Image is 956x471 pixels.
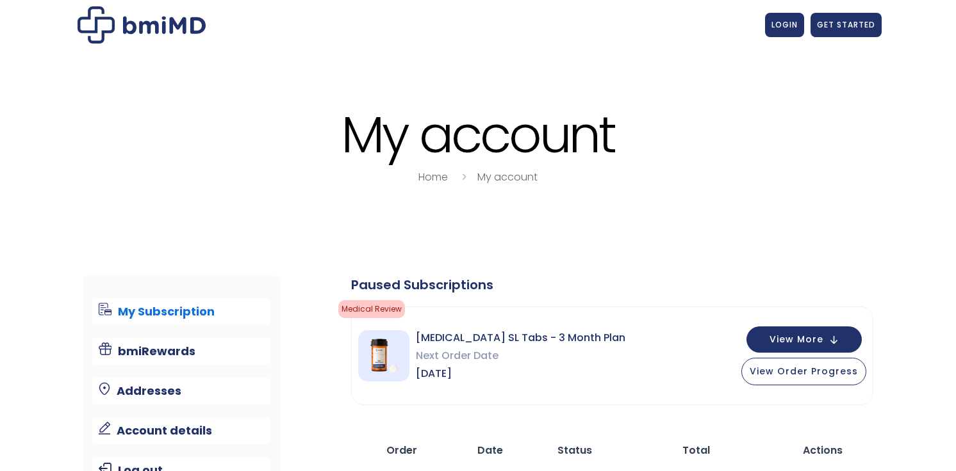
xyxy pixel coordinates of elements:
span: Next Order Date [416,347,625,365]
a: Account details [92,417,271,444]
img: My account [78,6,206,44]
span: Actions [803,443,843,458]
a: bmiRewards [92,338,271,365]
span: View Order Progress [750,365,858,378]
a: LOGIN [765,13,804,37]
span: GET STARTED [817,19,875,30]
span: Order [386,443,417,458]
a: My account [477,170,538,184]
span: Total [682,443,710,458]
a: My Subscription [92,298,271,325]
a: GET STARTED [811,13,882,37]
a: Home [418,170,448,184]
h1: My account [74,108,882,162]
button: View More [746,326,862,353]
span: [DATE] [416,365,625,383]
span: Status [557,443,592,458]
a: Addresses [92,378,271,404]
span: View More [770,335,823,344]
span: LOGIN [771,19,798,30]
button: View Order Progress [741,358,866,385]
i: breadcrumbs separator [457,170,471,184]
span: Medical Review [338,300,405,318]
div: Paused Subscriptions [351,276,873,294]
span: Date [477,443,503,458]
img: Sermorelin SL Tabs - 3 Month Plan [358,330,409,381]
